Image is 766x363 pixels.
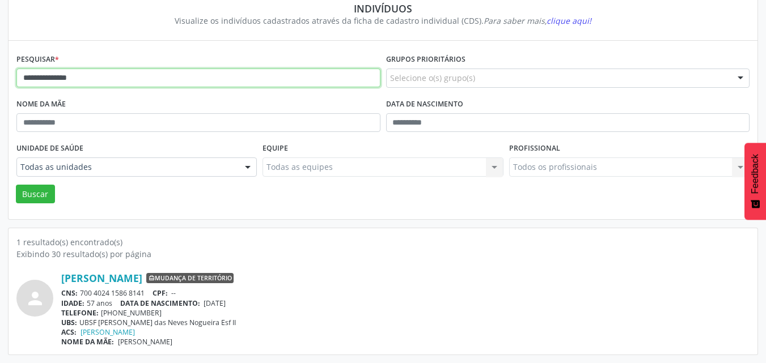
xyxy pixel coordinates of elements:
[16,140,83,157] label: Unidade de saúde
[16,51,59,69] label: Pesquisar
[24,15,742,27] div: Visualize os indivíduos cadastrados através da ficha de cadastro individual (CDS).
[263,140,288,157] label: Equipe
[61,298,750,308] div: 57 anos
[61,288,750,298] div: 700 4024 1586 8141
[61,318,77,327] span: UBS:
[744,143,766,220] button: Feedback - Mostrar pesquisa
[171,288,176,298] span: --
[16,185,55,204] button: Buscar
[750,154,760,194] span: Feedback
[61,272,142,284] a: [PERSON_NAME]
[61,327,77,337] span: ACS:
[61,337,114,347] span: NOME DA MÃE:
[61,298,84,308] span: IDADE:
[16,248,750,260] div: Exibindo 30 resultado(s) por página
[61,288,78,298] span: CNS:
[81,327,135,337] a: [PERSON_NAME]
[61,308,750,318] div: [PHONE_NUMBER]
[16,236,750,248] div: 1 resultado(s) encontrado(s)
[390,72,475,84] span: Selecione o(s) grupo(s)
[25,288,45,309] i: person
[16,96,66,113] label: Nome da mãe
[386,96,463,113] label: Data de nascimento
[146,273,234,283] span: Mudança de território
[118,337,172,347] span: [PERSON_NAME]
[61,318,750,327] div: UBSF [PERSON_NAME] das Neves Nogueira Esf II
[120,298,200,308] span: DATA DE NASCIMENTO:
[20,161,234,173] span: Todas as unidades
[24,2,742,15] div: Indivíduos
[386,51,465,69] label: Grupos prioritários
[484,15,591,26] i: Para saber mais,
[547,15,591,26] span: clique aqui!
[204,298,226,308] span: [DATE]
[61,308,99,318] span: TELEFONE:
[153,288,168,298] span: CPF:
[509,140,560,157] label: Profissional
